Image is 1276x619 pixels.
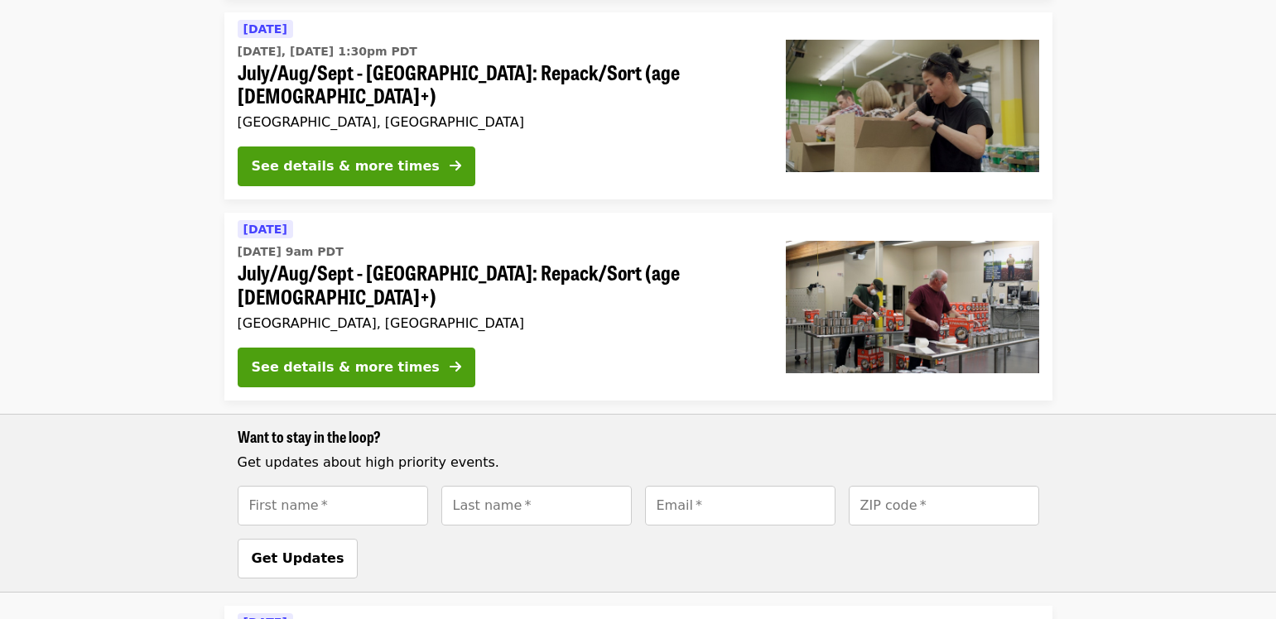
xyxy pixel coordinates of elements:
[450,359,461,375] i: arrow-right icon
[252,156,440,176] div: See details & more times
[252,357,440,377] div: See details & more times
[849,486,1039,525] input: [object Object]
[441,486,632,525] input: [object Object]
[238,114,759,130] div: [GEOGRAPHIC_DATA], [GEOGRAPHIC_DATA]
[238,60,759,108] span: July/Aug/Sept - [GEOGRAPHIC_DATA]: Repack/Sort (age [DEMOGRAPHIC_DATA]+)
[243,223,287,236] span: [DATE]
[224,12,1052,200] a: See details for "July/Aug/Sept - Portland: Repack/Sort (age 8+)"
[645,486,835,525] input: [object Object]
[238,261,759,309] span: July/Aug/Sept - [GEOGRAPHIC_DATA]: Repack/Sort (age [DEMOGRAPHIC_DATA]+)
[786,241,1039,373] img: July/Aug/Sept - Portland: Repack/Sort (age 16+) organized by Oregon Food Bank
[450,158,461,174] i: arrow-right icon
[786,40,1039,172] img: July/Aug/Sept - Portland: Repack/Sort (age 8+) organized by Oregon Food Bank
[252,550,344,566] span: Get Updates
[238,315,759,331] div: [GEOGRAPHIC_DATA], [GEOGRAPHIC_DATA]
[238,486,428,525] input: [object Object]
[238,539,359,578] button: Get Updates
[238,146,475,186] button: See details & more times
[238,425,381,447] span: Want to stay in the loop?
[243,22,287,36] span: [DATE]
[238,454,499,470] span: Get updates about high priority events.
[238,43,417,60] time: [DATE], [DATE] 1:30pm PDT
[238,348,475,387] button: See details & more times
[224,213,1052,401] a: See details for "July/Aug/Sept - Portland: Repack/Sort (age 16+)"
[238,243,344,261] time: [DATE] 9am PDT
